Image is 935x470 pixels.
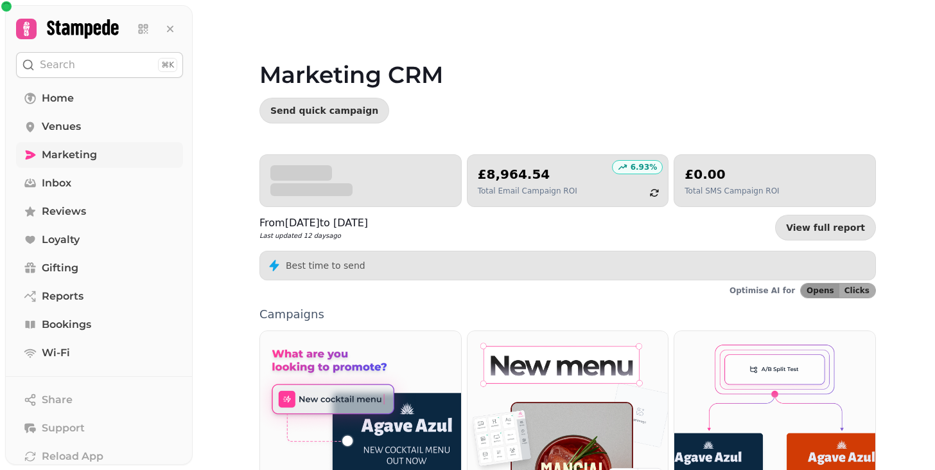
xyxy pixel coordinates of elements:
[16,227,183,253] a: Loyalty
[643,182,665,204] button: refresh
[16,387,183,413] button: Share
[270,106,378,115] span: Send quick campaign
[42,392,73,408] span: Share
[40,57,75,73] p: Search
[775,215,876,240] a: View full report
[16,415,183,441] button: Support
[730,285,795,296] p: Optimise AI for
[685,186,779,196] p: Total SMS Campaign ROI
[42,204,86,219] span: Reviews
[259,215,368,231] p: From [DATE] to [DATE]
[844,287,869,294] span: Clicks
[42,232,80,248] span: Loyalty
[42,176,71,191] span: Inbox
[807,287,834,294] span: Opens
[16,52,183,78] button: Search⌘K
[259,231,368,240] p: Last updated 12 days ago
[42,449,103,464] span: Reload App
[42,91,74,106] span: Home
[16,340,183,366] a: Wi-Fi
[259,98,389,123] button: Send quick campaign
[16,114,183,140] a: Venues
[42,317,91,332] span: Bookings
[16,312,183,338] a: Bookings
[839,284,875,298] button: Clicks
[16,284,183,309] a: Reports
[42,260,78,276] span: Gifting
[42,289,83,304] span: Reports
[259,309,876,320] p: Campaigns
[259,31,876,87] h1: Marketing CRM
[685,165,779,183] h2: £0.00
[801,284,839,298] button: Opens
[16,444,183,469] button: Reload App
[478,186,577,196] p: Total Email Campaign ROI
[158,58,177,72] div: ⌘K
[16,199,183,224] a: Reviews
[42,345,70,361] span: Wi-Fi
[16,255,183,281] a: Gifting
[16,142,183,168] a: Marketing
[631,162,658,172] p: 6.93 %
[42,147,97,163] span: Marketing
[478,165,577,183] h2: £8,964.54
[42,420,85,436] span: Support
[16,170,183,196] a: Inbox
[42,119,81,134] span: Venues
[16,86,183,111] a: Home
[286,259,365,272] p: Best time to send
